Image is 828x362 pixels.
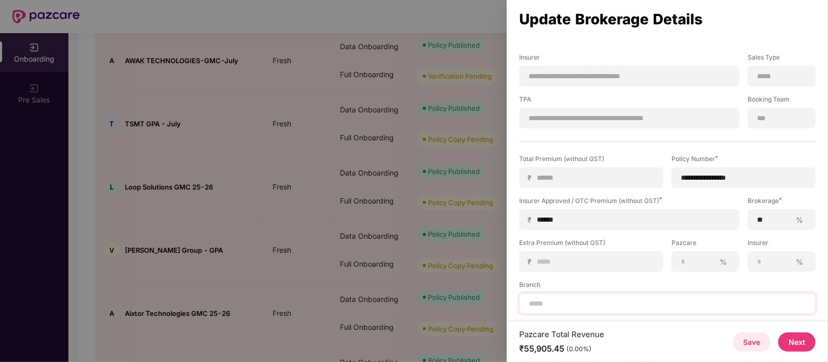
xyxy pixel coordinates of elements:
div: ₹55,905.45 [519,343,604,354]
label: Insurer [748,238,816,251]
span: % [792,257,807,267]
span: ₹ [527,215,536,225]
span: % [792,215,807,225]
label: Sales Type [748,53,816,66]
label: Booking Team [748,95,816,108]
label: Insurer [519,53,739,66]
button: Save [733,332,770,352]
button: Next [778,332,816,352]
div: Policy Number [672,154,816,163]
div: Brokerage [748,196,816,205]
span: % [716,257,731,267]
label: TPA [519,95,739,108]
div: Pazcare Total Revenue [519,329,604,339]
div: Update Brokerage Details [519,13,816,25]
div: (0.00%) [566,345,592,353]
label: Total Premium (without GST) [519,154,663,167]
label: Extra Premium (without GST) [519,238,663,251]
span: ₹ [527,173,536,183]
label: Branch [519,280,816,293]
div: Insurer Approved / OTC Premium (without GST) [519,196,739,205]
span: ₹ [527,257,536,267]
label: Pazcare [672,238,739,251]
